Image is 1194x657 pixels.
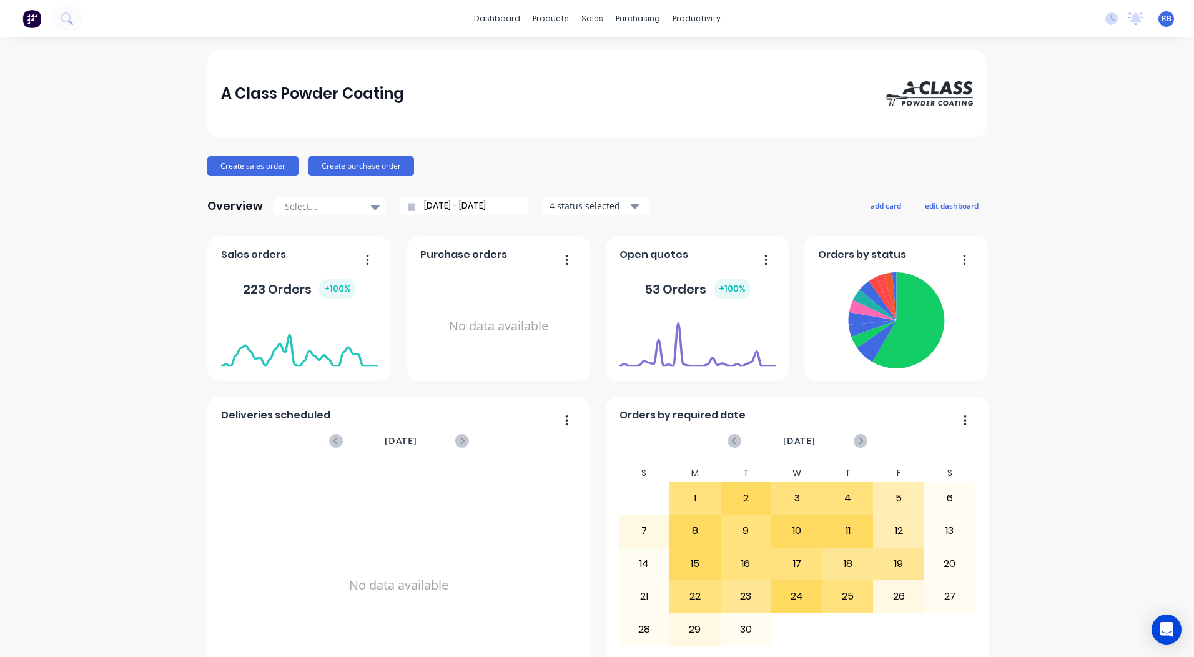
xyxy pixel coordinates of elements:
[823,548,873,580] div: 18
[818,247,906,262] span: Orders by status
[874,548,924,580] div: 19
[670,581,720,612] div: 22
[874,581,924,612] div: 26
[644,279,751,299] div: 53 Orders
[1152,615,1182,645] div: Open Intercom Messenger
[619,515,669,546] div: 7
[721,548,771,580] div: 16
[670,548,720,580] div: 15
[925,548,975,580] div: 20
[619,247,688,262] span: Open quotes
[221,408,330,423] span: Deliveries scheduled
[873,464,924,482] div: F
[243,279,356,299] div: 223 Orders
[822,464,874,482] div: T
[1162,13,1172,24] span: RB
[543,197,649,215] button: 4 status selected
[772,548,822,580] div: 17
[619,464,670,482] div: S
[925,581,975,612] div: 27
[925,483,975,514] div: 6
[420,247,507,262] span: Purchase orders
[886,81,973,106] img: A Class Powder Coating
[823,515,873,546] div: 11
[862,197,909,214] button: add card
[22,9,41,28] img: Factory
[925,515,975,546] div: 13
[771,464,822,482] div: W
[385,434,417,448] span: [DATE]
[221,81,404,106] div: A Class Powder Coating
[319,279,356,299] div: + 100 %
[917,197,987,214] button: edit dashboard
[207,156,298,176] button: Create sales order
[721,613,771,645] div: 30
[823,483,873,514] div: 4
[670,613,720,645] div: 29
[721,515,771,546] div: 9
[874,515,924,546] div: 12
[721,581,771,612] div: 23
[772,581,822,612] div: 24
[823,581,873,612] div: 25
[468,9,526,28] a: dashboard
[721,483,771,514] div: 2
[721,464,772,482] div: T
[550,199,628,212] div: 4 status selected
[670,515,720,546] div: 8
[308,156,414,176] button: Create purchase order
[783,434,816,448] span: [DATE]
[669,464,721,482] div: M
[619,548,669,580] div: 14
[714,279,751,299] div: + 100 %
[670,483,720,514] div: 1
[207,194,263,219] div: Overview
[575,9,609,28] div: sales
[666,9,727,28] div: productivity
[619,581,669,612] div: 21
[420,267,577,385] div: No data available
[924,464,975,482] div: S
[772,483,822,514] div: 3
[619,613,669,645] div: 28
[874,483,924,514] div: 5
[526,9,575,28] div: products
[772,515,822,546] div: 10
[221,247,286,262] span: Sales orders
[609,9,666,28] div: purchasing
